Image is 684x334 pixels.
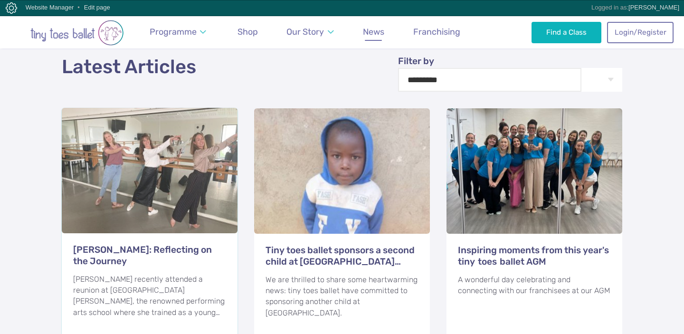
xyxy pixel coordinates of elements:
[398,56,434,67] span: Filter by
[359,21,389,43] a: News
[607,22,674,43] a: Login/Register
[363,27,384,37] span: News
[398,68,581,92] select: Filter by
[266,245,418,267] h3: Tiny toes ballet sponsors a second child at [GEOGRAPHIC_DATA] [GEOGRAPHIC_DATA]
[62,55,622,79] h2: Latest Articles
[84,4,110,11] a: Edit page
[458,274,611,296] div: A wonderful day celebrating and connecting with our franchisees at our AGM
[26,4,74,11] a: Website Manager
[10,20,143,46] img: tiny toes ballet
[73,274,226,318] div: [PERSON_NAME] recently attended a reunion at [GEOGRAPHIC_DATA][PERSON_NAME], the renowned perform...
[266,274,418,318] div: We are thrilled to share some heartwarming news: tiny toes ballet have committed to sponsoring an...
[286,27,324,37] span: Our Story
[6,2,17,14] img: Copper Bay Digital CMS
[145,21,211,43] a: Programme
[409,21,465,43] a: Franchising
[10,15,143,48] a: Go to home page
[150,27,197,37] span: Programme
[591,0,679,15] div: Logged in as:
[413,27,460,37] span: Franchising
[532,22,601,43] a: Find a Class
[237,27,258,37] span: Shop
[628,4,679,11] a: [PERSON_NAME]
[73,244,226,267] h3: [PERSON_NAME]: Reflecting on the Journey
[282,21,338,43] a: Our Story
[458,245,611,267] h3: Inspiring moments from this year's tiny toes ballet AGM
[233,21,262,43] a: Shop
